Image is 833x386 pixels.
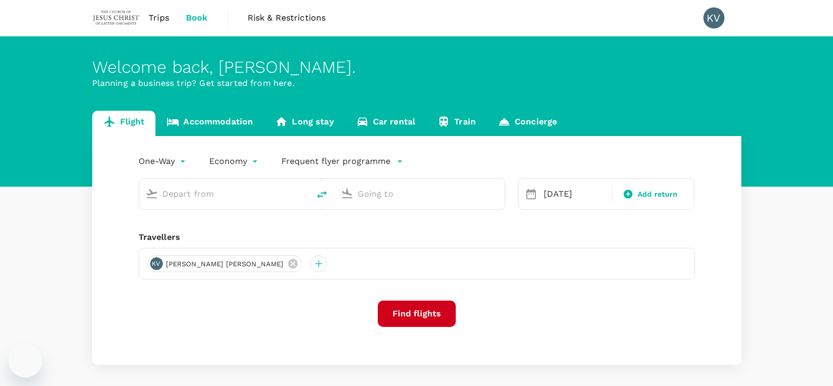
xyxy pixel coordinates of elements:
[92,111,156,136] a: Flight
[139,231,695,244] div: Travellers
[281,155,403,168] button: Frequent flyer programme
[540,184,610,205] div: [DATE]
[162,186,287,202] input: Depart from
[281,155,390,168] p: Frequent flyer programme
[92,77,741,90] p: Planning a business trip? Get started from here.
[638,189,678,200] span: Add return
[8,344,42,378] iframe: Button to launch messaging window
[155,111,264,136] a: Accommodation
[302,192,304,195] button: Open
[497,192,499,195] button: Open
[345,111,427,136] a: Car rental
[150,257,163,270] div: KV
[378,301,456,327] button: Find flights
[309,182,335,207] button: delete
[160,259,290,269] span: [PERSON_NAME] [PERSON_NAME]
[703,7,724,28] div: KV
[209,153,260,170] div: Economy
[139,153,188,170] div: One-Way
[248,12,326,24] span: Risk & Restrictions
[92,6,141,30] img: The Malaysian Church of Jesus Christ of Latter-day Saints
[186,12,208,24] span: Book
[92,57,741,77] div: Welcome back , [PERSON_NAME] .
[149,12,169,24] span: Trips
[426,111,487,136] a: Train
[148,255,302,272] div: KV[PERSON_NAME] [PERSON_NAME]
[487,111,568,136] a: Concierge
[358,186,483,202] input: Going to
[264,111,345,136] a: Long stay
